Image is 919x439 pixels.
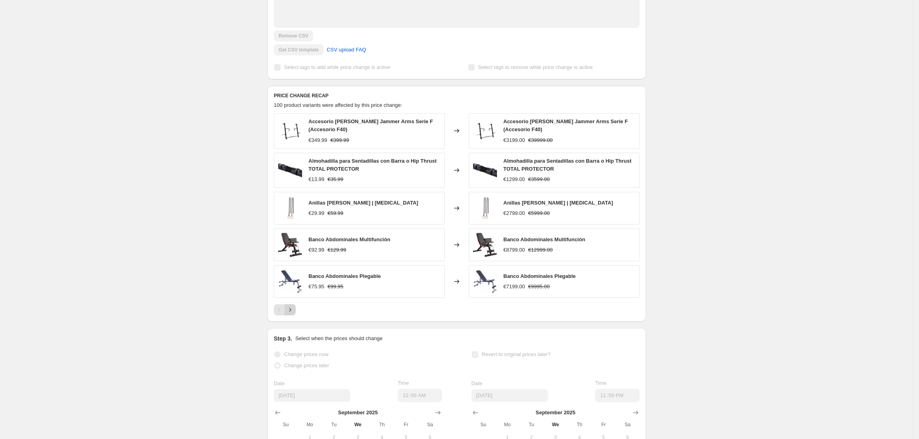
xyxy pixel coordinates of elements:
input: 12:00 [595,389,640,402]
div: €92.99 [308,246,324,254]
button: Show next month, October 2025 [630,407,641,418]
strike: €399.99 [330,136,349,144]
span: Tu [325,421,343,428]
strike: €129.99 [328,246,346,254]
span: Accesorio [PERSON_NAME] Jammer Arms Serie F (Accesorio F40) [503,118,628,132]
img: Almohadilla_para_sentadillas_Fitness_Tech7V7A0590_80x.png [473,158,497,182]
span: Anillas [PERSON_NAME] | [MEDICAL_DATA] [308,200,418,206]
th: Thursday [568,418,591,431]
th: Tuesday [322,418,346,431]
div: €2799.00 [503,209,525,217]
span: 100 product variants were affected by this price change: [274,102,402,108]
nav: Pagination [274,304,296,315]
span: Almohadilla para Sentadillas con Barra o Hip Thrust TOTAL PROTECTOR [308,158,436,172]
strike: €12999.00 [528,246,552,254]
strike: €9995.00 [528,283,550,291]
span: Anillas [PERSON_NAME] | [MEDICAL_DATA] [503,200,613,206]
div: €8799.00 [503,246,525,254]
span: Time [595,380,606,386]
span: CSV upload FAQ [327,46,366,54]
img: Banco_abdominales_multifunci_n_Fitness_Tech_.1_80x.jpg [473,233,497,257]
img: BancoAbdominalesPlegable-875923_80x.jpg [473,270,497,293]
strike: €39999.00 [528,136,552,144]
span: Sa [421,421,439,428]
div: €75.95 [308,283,324,291]
span: Mo [301,421,318,428]
img: Almohadilla_para_sentadillas_Fitness_Tech7V7A0590_80x.png [278,158,302,182]
span: Tu [522,421,540,428]
span: Th [373,421,391,428]
p: Select when the prices should change [295,335,383,343]
th: Friday [394,418,418,431]
span: Banco Abdominales Plegable [503,273,576,279]
span: Change prices now [284,351,328,357]
img: fitness-tech-accesorio-apalancamiento_80x.webp [473,119,497,143]
input: 9/17/2025 [274,389,350,402]
span: Revert to original prices later? [482,351,551,357]
strike: €99.95 [328,283,344,291]
strike: €3599.00 [528,175,550,183]
span: Fr [595,421,612,428]
th: Tuesday [519,418,543,431]
span: Select tags to remove while price change is active [478,64,593,70]
th: Monday [298,418,322,431]
div: €7199.00 [503,283,525,291]
img: anillas-madera-rings-fitnesstech_80x.png [278,196,302,220]
img: BancoAbdominalesPlegable-875923_80x.jpg [278,270,302,293]
th: Sunday [274,418,298,431]
button: Show previous month, August 2025 [470,407,481,418]
strike: €5999.00 [528,209,550,217]
th: Wednesday [544,418,568,431]
th: Friday [591,418,615,431]
button: Show next month, October 2025 [432,407,444,418]
input: 9/17/2025 [471,389,548,402]
span: Banco Abdominales Multifunción [308,236,390,242]
span: Su [475,421,492,428]
button: Next [285,304,296,315]
span: Select tags to add while price change is active [284,64,390,70]
span: We [349,421,367,428]
h2: Step 3. [274,335,292,343]
div: €3199.00 [503,136,525,144]
a: CSV upload FAQ [322,43,371,56]
th: Wednesday [346,418,370,431]
strike: €35.99 [328,175,344,183]
th: Saturday [418,418,442,431]
span: Accesorio [PERSON_NAME] Jammer Arms Serie F (Accesorio F40) [308,118,433,132]
th: Monday [495,418,519,431]
button: Show previous month, August 2025 [272,407,283,418]
span: Change prices later [284,362,329,368]
span: Th [571,421,588,428]
div: €1299.00 [503,175,525,183]
th: Thursday [370,418,394,431]
span: Almohadilla para Sentadillas con Barra o Hip Thrust TOTAL PROTECTOR [503,158,631,172]
div: €29.99 [308,209,324,217]
span: We [547,421,564,428]
span: Banco Abdominales Multifunción [503,236,585,242]
span: Su [277,421,295,428]
span: Date [274,380,285,386]
span: Sa [619,421,636,428]
input: 12:00 [398,389,442,402]
img: anillas-madera-rings-fitnesstech_80x.png [473,196,497,220]
strike: €59.99 [328,209,344,217]
div: €13.99 [308,175,324,183]
span: Fr [397,421,415,428]
th: Sunday [471,418,495,431]
img: Banco_abdominales_multifunci_n_Fitness_Tech_.1_80x.jpg [278,233,302,257]
span: Banco Abdominales Plegable [308,273,381,279]
th: Saturday [616,418,640,431]
span: Mo [499,421,516,428]
span: Time [398,380,409,386]
img: fitness-tech-accesorio-apalancamiento_80x.webp [278,119,302,143]
span: Date [471,380,482,386]
h6: PRICE CHANGE RECAP [274,93,640,99]
div: €349.99 [308,136,327,144]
